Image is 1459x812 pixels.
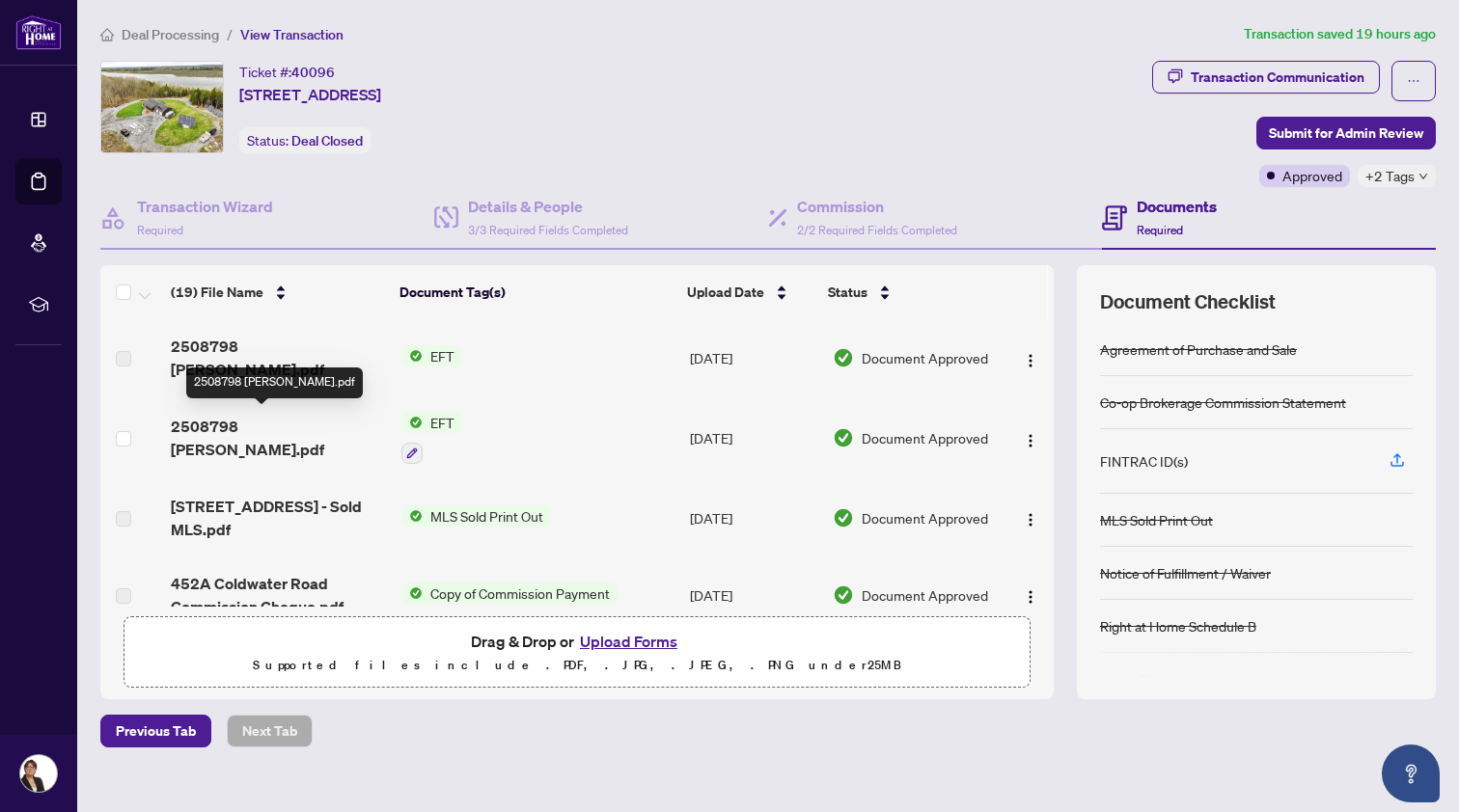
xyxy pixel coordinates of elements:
[1100,509,1213,530] div: MLS Sold Print Out
[1407,74,1420,88] span: ellipsis
[468,223,628,237] span: 3/3 Required Fields Completed
[423,412,462,433] span: EFT
[423,582,618,604] span: Copy of Commission Payment
[1418,172,1428,181] span: down
[1100,450,1188,472] div: FINTRAC ID(s)
[137,195,273,218] h4: Transaction Wizard
[1256,117,1436,149] button: Submit for Admin Review
[468,195,628,218] h4: Details & People
[862,347,988,368] span: Document Approved
[828,282,867,303] span: Status
[171,415,386,461] span: 2508798 [PERSON_NAME].pdf
[1015,342,1046,373] button: Logo
[682,396,825,479] td: [DATE]
[1023,353,1038,368] img: Logo
[186,367,363,398] div: 2508798 [PERSON_NAME].pdf
[171,282,263,303] span: (19) File Name
[171,335,386,381] span: 2508798 [PERSON_NAME].pdf
[227,23,233,45] li: /
[239,61,335,83] div: Ticket #:
[574,629,683,654] button: Upload Forms
[122,26,219,43] span: Deal Processing
[392,265,678,319] th: Document Tag(s)
[471,629,683,654] span: Drag & Drop or
[239,127,371,153] div: Status:
[862,427,988,448] span: Document Approved
[1100,615,1256,636] div: Right at Home Schedule B
[239,83,381,106] span: [STREET_ADDRESS]
[1365,165,1415,187] span: +2 Tags
[862,584,988,606] span: Document Approved
[1015,422,1046,453] button: Logo
[682,556,825,634] td: [DATE]
[1137,223,1183,237] span: Required
[687,282,764,303] span: Upload Date
[862,507,988,528] span: Document Approved
[1023,433,1038,448] img: Logo
[1382,744,1440,802] button: Open asap
[1191,62,1364,93] div: Transaction Communication
[1015,580,1046,610] button: Logo
[797,223,957,237] span: 2/2 Required Fields Completed
[100,715,211,747] button: Previous Tab
[820,265,998,319] th: Status
[1023,589,1038,605] img: Logo
[1137,195,1217,218] h4: Documents
[682,319,825,396] td: [DATE]
[15,14,62,50] img: logo
[171,495,386,541] span: [STREET_ADDRESS] - Sold MLS.pdf
[291,132,363,149] span: Deal Closed
[1282,165,1342,186] span: Approved
[1100,338,1297,360] div: Agreement of Purchase and Sale
[116,716,196,746] span: Previous Tab
[833,584,854,606] img: Document Status
[401,582,618,604] button: Status IconCopy of Commission Payment
[101,62,223,152] img: IMG-X12211268_1.jpg
[227,715,313,747] button: Next Tab
[1100,288,1276,315] span: Document Checklist
[136,654,1018,677] p: Supported files include .PDF, .JPG, .JPEG, .PNG under 25 MB
[1269,118,1423,149] span: Submit for Admin Review
[240,26,344,43] span: View Transaction
[1100,562,1271,583] div: Notice of Fulfillment / Waiver
[833,427,854,448] img: Document Status
[124,617,1030,689] span: Drag & Drop orUpload FormsSupported files include .PDF, .JPG, .JPEG, .PNG under25MB
[1015,502,1046,533] button: Logo
[291,64,335,81] span: 40096
[423,505,551,527] span: MLS Sold Print Out
[1152,61,1380,94] button: Transaction Communication
[163,265,393,319] th: (19) File Name
[401,505,423,527] img: Status Icon
[423,345,462,366] span: EFT
[137,223,183,237] span: Required
[100,28,114,41] span: home
[833,347,854,368] img: Document Status
[797,195,957,218] h4: Commission
[1100,392,1346,413] div: Co-op Brokerage Commission Statement
[679,265,821,319] th: Upload Date
[1244,23,1436,45] article: Transaction saved 19 hours ago
[401,505,551,527] button: Status IconMLS Sold Print Out
[401,582,423,604] img: Status Icon
[401,412,423,433] img: Status Icon
[20,755,57,792] img: Profile Icon
[833,507,854,528] img: Document Status
[401,345,423,366] img: Status Icon
[171,572,386,618] span: 452A Coldwater Road Commission Cheque.pdf
[1023,512,1038,528] img: Logo
[401,412,462,464] button: Status IconEFT
[401,345,462,366] button: Status IconEFT
[682,479,825,556] td: [DATE]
